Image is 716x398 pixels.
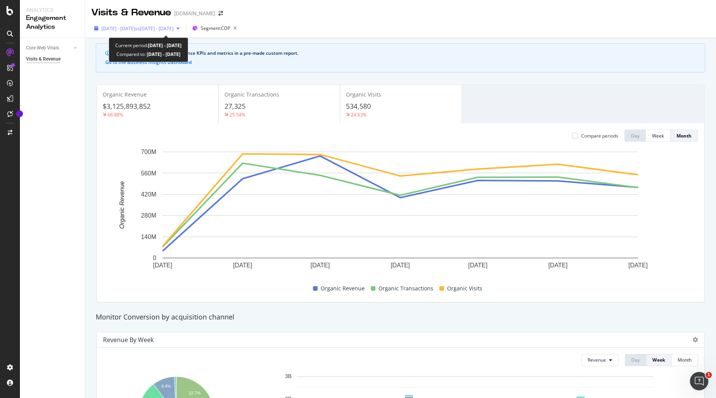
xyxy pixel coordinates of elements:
[105,60,192,65] button: Go to the Business Insights Dashboard
[92,312,709,322] div: Monitor Conversion by acquisition channel
[153,255,156,261] text: 0
[548,262,567,269] text: [DATE]
[174,10,215,17] div: [DOMAIN_NAME]
[103,102,151,111] span: $3,125,893,852
[646,354,672,366] button: Week
[447,284,482,293] span: Organic Visits
[625,354,646,366] button: Day
[153,262,172,269] text: [DATE]
[285,373,292,379] text: 3B
[624,129,646,142] button: Day
[346,102,371,111] span: 534,580
[677,133,691,139] div: Month
[141,213,156,219] text: 280M
[161,384,171,388] text: 9.4%
[26,44,72,52] a: Core Web Vitals
[141,234,156,240] text: 140M
[224,91,279,98] span: Organic Transactions
[233,262,252,269] text: [DATE]
[188,391,200,395] text: 22.7%
[631,133,639,139] div: Day
[378,284,433,293] span: Organic Transactions
[103,148,698,281] svg: A chart.
[224,102,246,111] span: 27,325
[26,55,79,63] a: Visits & Revenue
[218,11,223,16] div: arrow-right-arrow-left
[351,111,367,118] div: 24.63%
[628,262,647,269] text: [DATE]
[652,133,664,139] div: Week
[103,91,147,98] span: Organic Revenue
[690,372,708,390] iframe: Intercom live chat
[103,336,154,344] div: Revenue by Week
[96,43,705,72] div: info banner
[652,357,665,363] div: Week
[26,6,79,14] div: Analytics
[189,22,240,34] button: Segment:CDP
[321,284,365,293] span: Organic Revenue
[670,129,698,142] button: Month
[141,149,156,155] text: 700M
[115,41,182,50] div: Current period:
[146,51,180,57] b: [DATE] - [DATE]
[581,133,618,139] div: Compare periods
[706,372,712,378] span: 1
[311,262,330,269] text: [DATE]
[102,25,135,32] span: [DATE] - [DATE]
[116,50,180,59] div: Compared to:
[678,357,691,363] div: Month
[26,55,61,63] div: Visits & Revenue
[135,25,174,32] span: vs [DATE] - [DATE]
[16,110,23,117] div: Tooltip anchor
[26,14,79,31] div: Engagement Analytics
[141,191,156,198] text: 420M
[91,6,171,19] div: Visits & Revenue
[631,357,640,363] div: Day
[113,50,696,57] div: See your organic search performance KPIs and metrics in a pre-made custom report.
[26,44,59,52] div: Core Web Vitals
[91,22,183,34] button: [DATE] - [DATE]vs[DATE] - [DATE]
[468,262,487,269] text: [DATE]
[646,129,670,142] button: Week
[201,25,230,31] span: Segment: CDP
[119,181,125,229] text: Organic Revenue
[148,42,182,49] b: [DATE] - [DATE]
[581,354,619,366] button: Revenue
[672,354,698,366] button: Month
[229,111,245,118] div: 25.54%
[391,262,410,269] text: [DATE]
[108,111,123,118] div: 66.88%
[346,91,381,98] span: Organic Visits
[141,170,156,177] text: 560M
[588,357,606,363] span: Revenue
